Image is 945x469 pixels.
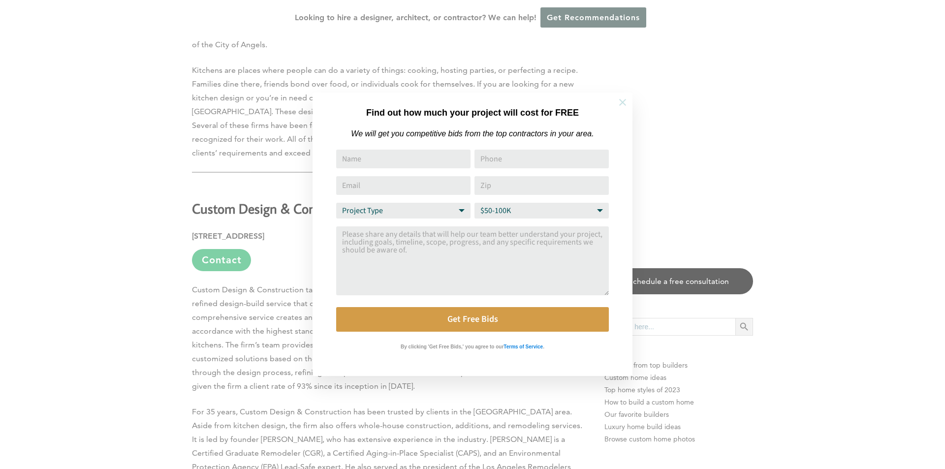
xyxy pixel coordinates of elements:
strong: Terms of Service [504,344,543,349]
button: Close [605,85,640,120]
input: Zip [474,176,609,195]
input: Phone [474,150,609,168]
strong: . [543,344,544,349]
strong: Find out how much your project will cost for FREE [366,108,579,118]
textarea: Comment or Message [336,226,609,295]
input: Email Address [336,176,471,195]
input: Name [336,150,471,168]
button: Get Free Bids [336,307,609,332]
iframe: Drift Widget Chat Controller [756,398,933,457]
strong: By clicking 'Get Free Bids,' you agree to our [401,344,504,349]
select: Project Type [336,203,471,219]
em: We will get you competitive bids from the top contractors in your area. [351,129,594,138]
a: Terms of Service [504,342,543,350]
select: Budget Range [474,203,609,219]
